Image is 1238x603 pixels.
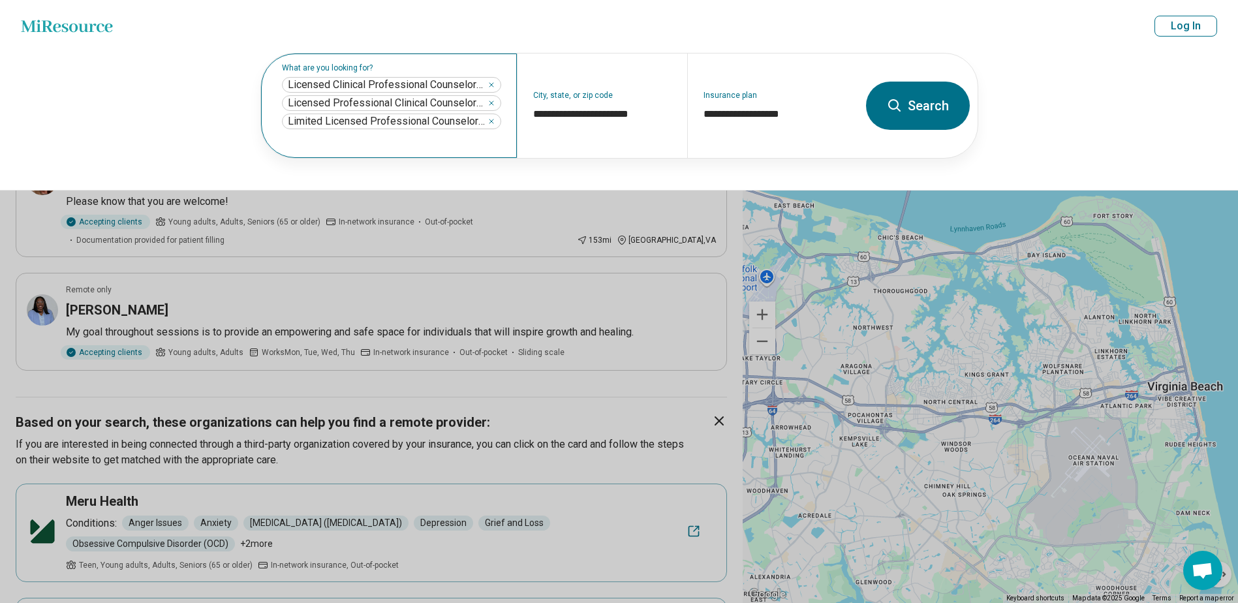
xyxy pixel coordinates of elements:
[288,97,485,110] span: Licensed Professional Clinical Counselor (LPCC)
[487,117,495,125] button: Limited Licensed Professional Counselor (LLPC)
[487,81,495,89] button: Licensed Clinical Professional Counselor (LCPC)
[866,82,970,130] button: Search
[1183,551,1222,590] div: Open chat
[487,99,495,107] button: Licensed Professional Clinical Counselor (LPCC)
[282,64,501,72] label: What are you looking for?
[288,115,485,128] span: Limited Licensed Professional Counselor (LLPC)
[1154,16,1217,37] button: Log In
[282,77,501,93] div: Licensed Clinical Professional Counselor (LCPC)
[288,78,485,91] span: Licensed Clinical Professional Counselor (LCPC)
[282,95,501,111] div: Licensed Professional Clinical Counselor (LPCC)
[282,114,501,129] div: Limited Licensed Professional Counselor (LLPC)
